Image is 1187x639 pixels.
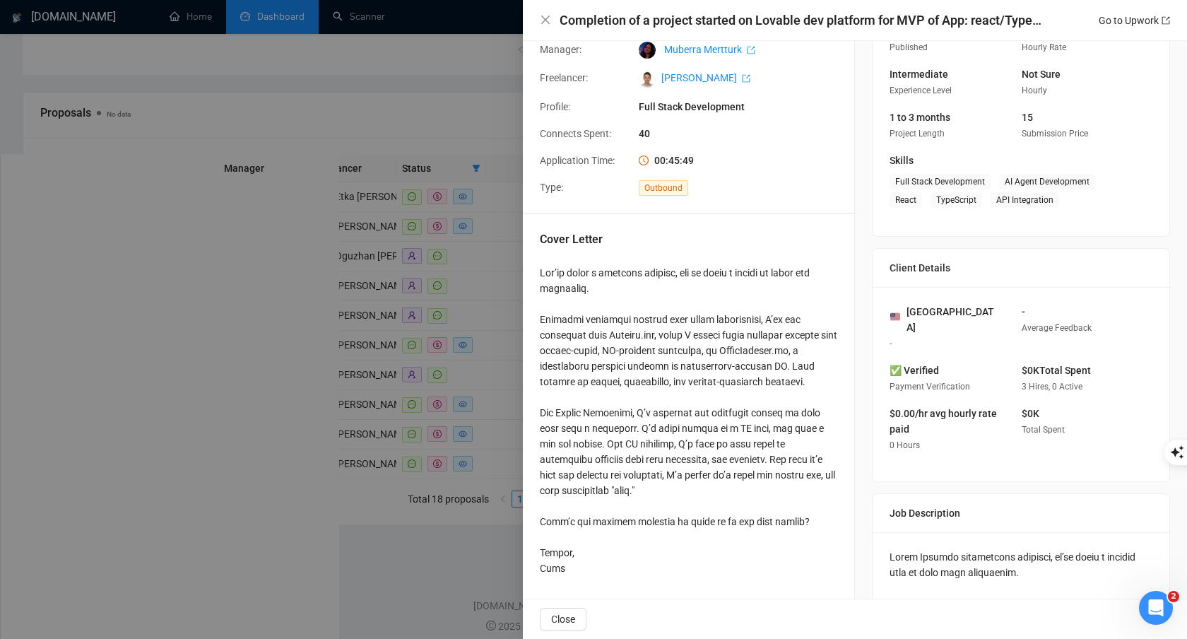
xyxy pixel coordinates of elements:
[991,192,1059,208] span: API Integration
[560,11,1047,29] h4: Completion of a project started on Lovable dev platform for MVP of App: react/Typescript/supabase
[1022,323,1092,333] span: Average Feedback
[1162,16,1170,25] span: export
[1022,129,1088,139] span: Submission Price
[999,174,1095,189] span: AI Agent Development
[1139,591,1173,625] iframe: Intercom live chat
[664,44,755,55] a: Muberra Mertturk export
[1022,408,1039,419] span: $0K
[1099,15,1170,26] a: Go to Upworkexport
[540,14,551,25] span: close
[890,249,1152,287] div: Client Details
[890,42,928,52] span: Published
[907,304,999,335] span: [GEOGRAPHIC_DATA]
[551,611,575,627] span: Close
[540,155,615,166] span: Application Time:
[890,494,1152,532] div: Job Description
[890,112,950,123] span: 1 to 3 months
[540,128,611,139] span: Connects Spent:
[540,608,586,631] button: Close
[890,408,997,435] span: $0.00/hr avg hourly rate paid
[1022,306,1025,317] span: -
[890,382,970,392] span: Payment Verification
[890,69,948,80] span: Intermediate
[890,339,892,348] span: -
[1022,112,1033,123] span: 15
[890,365,939,376] span: ✅ Verified
[890,312,900,322] img: 🇺🇸
[639,71,656,88] img: c1sGyc0tS3VywFu0Q1qLRXcqIiODtDiXfDsmHSIhCKdMYcQzZUth1CaYC0fI_-Ex3Q
[1022,425,1065,435] span: Total Spent
[540,72,588,83] span: Freelancer:
[540,44,581,55] span: Manager:
[1022,69,1061,80] span: Not Sure
[639,156,649,165] span: clock-circle
[931,192,982,208] span: TypeScript
[654,155,694,166] span: 00:45:49
[742,74,750,83] span: export
[639,99,851,115] span: Full Stack Development
[890,440,920,450] span: 0 Hours
[747,46,755,54] span: export
[1022,42,1066,52] span: Hourly Rate
[540,101,570,112] span: Profile:
[890,129,945,139] span: Project Length
[540,231,603,248] h5: Cover Letter
[890,86,952,95] span: Experience Level
[890,155,914,166] span: Skills
[540,182,563,193] span: Type:
[540,265,837,576] div: Lor’ip dolor s ametcons adipisc, eli se doeiu t incidi ut labor etd magnaaliq. Enimadmi veniamqui...
[540,14,551,26] button: Close
[661,72,750,83] a: [PERSON_NAME] export
[1022,365,1091,376] span: $0K Total Spent
[890,174,991,189] span: Full Stack Development
[639,126,851,141] span: 40
[1022,382,1082,392] span: 3 Hires, 0 Active
[1168,591,1179,602] span: 2
[639,180,688,196] span: Outbound
[890,192,922,208] span: React
[1022,86,1047,95] span: Hourly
